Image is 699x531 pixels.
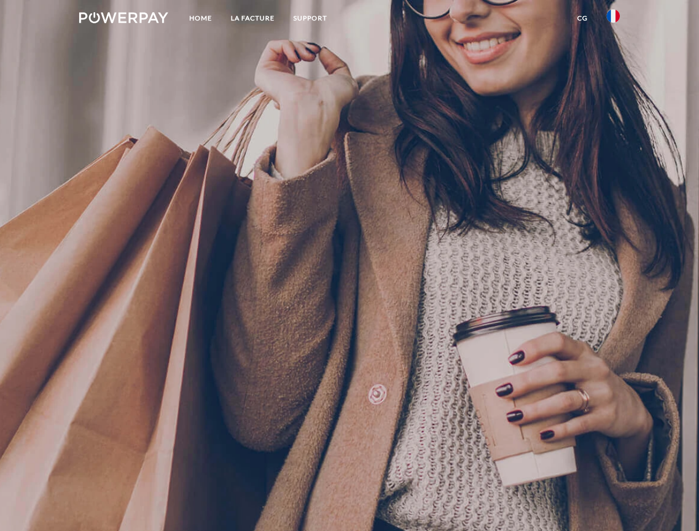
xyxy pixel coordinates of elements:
[79,12,168,23] img: logo-powerpay-white.svg
[180,8,221,28] a: Home
[607,9,620,23] img: fr
[221,8,284,28] a: LA FACTURE
[568,8,597,28] a: CG
[284,8,336,28] a: Support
